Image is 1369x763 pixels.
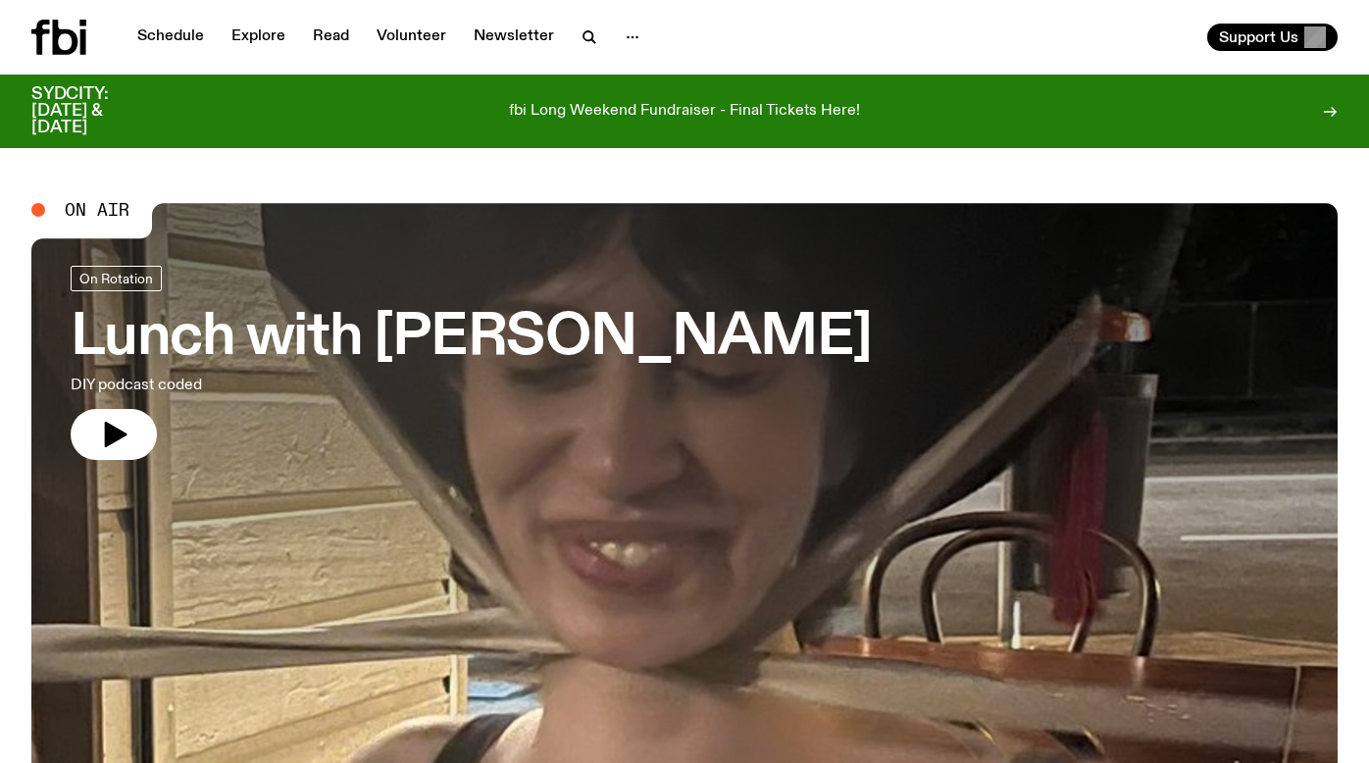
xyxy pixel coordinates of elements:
span: On Rotation [79,272,153,286]
h3: Lunch with [PERSON_NAME] [71,311,872,366]
button: Support Us [1207,24,1338,51]
a: Newsletter [462,24,566,51]
a: Lunch with [PERSON_NAME]DIY podcast coded [71,266,872,460]
a: Read [301,24,361,51]
a: Volunteer [365,24,458,51]
p: fbi Long Weekend Fundraiser - Final Tickets Here! [509,103,860,121]
h3: SYDCITY: [DATE] & [DATE] [31,86,157,136]
a: Schedule [126,24,216,51]
p: DIY podcast coded [71,374,573,397]
span: On Air [65,201,129,219]
a: On Rotation [71,266,162,291]
a: Explore [220,24,297,51]
span: Support Us [1219,28,1298,46]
